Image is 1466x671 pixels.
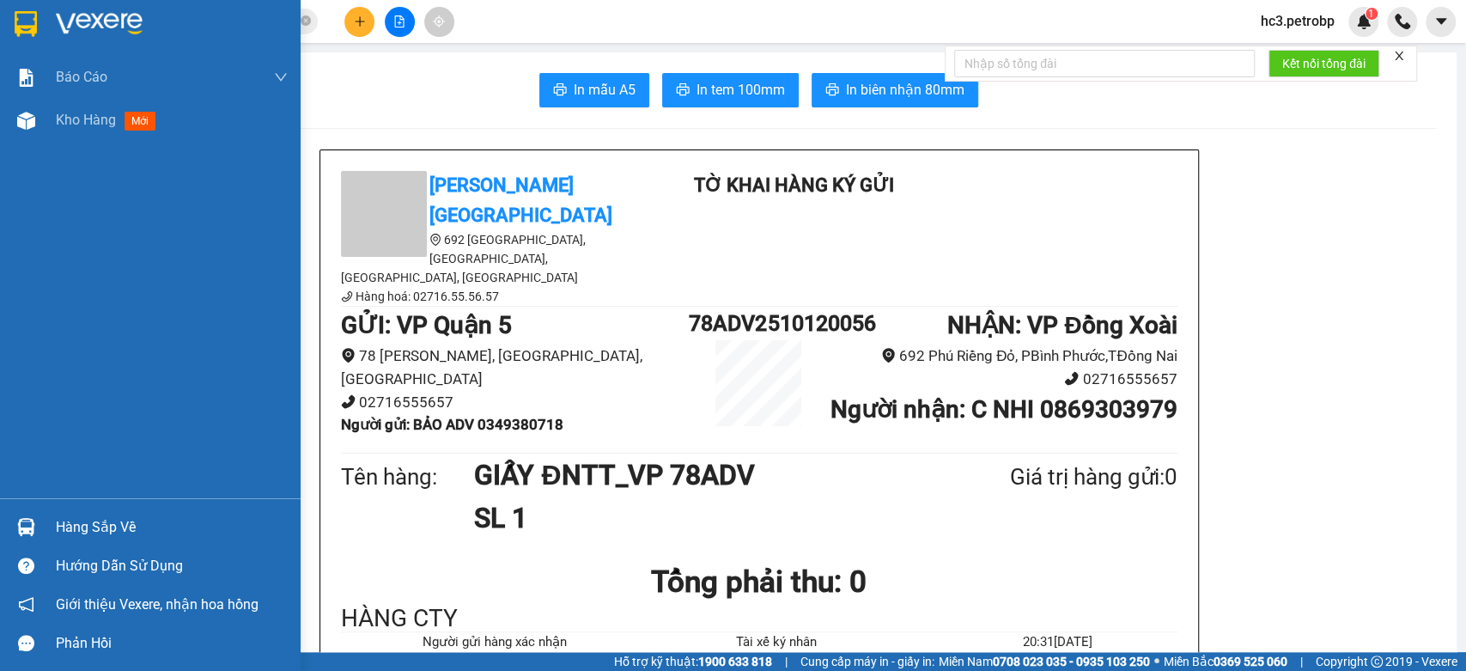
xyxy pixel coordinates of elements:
img: solution-icon [17,69,35,87]
h1: GIẤY ĐNTT_VP 78ADV [474,454,926,497]
div: Hướng dẫn sử dụng [56,553,288,579]
div: Tên hàng: GIẤY ĐNTT_VP 78ADV ( : 1 ) [15,113,251,156]
span: environment [429,234,441,246]
span: printer [825,82,839,99]
span: phone [1064,371,1079,386]
span: mới [125,112,155,131]
span: | [1300,652,1303,671]
button: caret-down [1426,7,1456,37]
li: 78 [PERSON_NAME], [GEOGRAPHIC_DATA], [GEOGRAPHIC_DATA] [341,345,690,390]
span: message [18,635,34,651]
span: environment [341,348,356,363]
span: Giới thiệu Vexere, nhận hoa hồng [56,594,259,615]
span: Gửi: [15,16,41,34]
img: warehouse-icon [17,518,35,536]
button: Kết nối tổng đài [1268,50,1379,77]
li: Người gửi hàng xác nhận [375,632,615,653]
div: HÀNG CTY [341,606,1177,632]
span: environment [881,348,896,363]
strong: 0708 023 035 - 0935 103 250 [993,655,1150,668]
span: Hỗ trợ kỹ thuật: [614,652,772,671]
span: Kết nối tổng đài [1282,54,1366,73]
span: copyright [1371,656,1383,668]
div: VP Quận 5 [15,15,122,56]
b: GỬI : VP Quận 5 [341,311,512,339]
h1: 78ADV2510120056 [689,307,828,340]
span: printer [553,82,567,99]
input: Nhập số tổng đài [954,50,1255,77]
span: plus [354,15,366,27]
span: caret-down [1433,14,1449,29]
span: 1 [1368,8,1374,20]
span: Miền Nam [939,652,1150,671]
b: Người gửi : BẢO ADV 0349380718 [341,416,563,433]
li: 02716555657 [341,391,690,414]
li: Hàng hoá: 02716.55.56.57 [341,287,650,306]
b: [PERSON_NAME][GEOGRAPHIC_DATA] [429,174,612,226]
div: Giá trị hàng gửi: 0 [926,460,1177,495]
button: printerIn biên nhận 80mm [812,73,978,107]
span: aim [433,15,445,27]
div: C NHI [134,56,251,76]
button: file-add [385,7,415,37]
div: Hàng sắp về [56,515,288,540]
div: Tên hàng: [341,460,475,495]
b: NHẬN : VP Đồng Xoài [947,311,1177,339]
strong: 1900 633 818 [698,655,772,668]
div: BẢO ADV [15,56,122,76]
span: down [274,70,288,84]
span: file-add [393,15,405,27]
span: phone [341,394,356,409]
span: Miền Bắc [1164,652,1287,671]
h1: Tổng phải thu: 0 [341,558,1177,606]
span: notification [18,596,34,613]
img: logo-vxr [15,11,37,37]
span: In biên nhận 80mm [846,79,964,101]
li: Tài xế ký nhân [656,632,896,653]
b: Người nhận : C NHI 0869303979 [830,395,1177,424]
span: close [1393,50,1405,62]
b: TỜ KHAI HÀNG KÝ GỬI [694,174,894,196]
span: In tem 100mm [697,79,785,101]
strong: 0369 525 060 [1214,655,1287,668]
span: close-circle [301,15,311,26]
span: hc3.petrobp [1247,10,1348,32]
span: | [785,652,788,671]
span: In mẫu A5 [574,79,636,101]
span: ⚪️ [1154,658,1159,665]
span: phone [341,290,353,302]
span: Cung cấp máy in - giấy in: [800,652,934,671]
span: Nhận: [134,16,175,34]
button: plus [344,7,374,37]
h1: SL 1 [474,497,926,540]
button: aim [424,7,454,37]
div: VP Đồng Xoài [134,15,251,56]
img: warehouse-icon [17,112,35,130]
li: 02716555657 [829,368,1177,391]
button: printerIn mẫu A5 [539,73,649,107]
img: phone-icon [1395,14,1410,29]
span: question-circle [18,558,34,574]
span: close-circle [301,14,311,30]
span: Báo cáo [56,66,107,88]
button: printerIn tem 100mm [662,73,799,107]
img: icon-new-feature [1356,14,1372,29]
sup: 1 [1366,8,1378,20]
div: Phản hồi [56,631,288,656]
li: 692 Phú Riềng Đỏ, PBình Phước,TĐồng Nai [829,345,1177,368]
li: 20:31[DATE] [937,632,1177,653]
span: printer [676,82,690,99]
span: Kho hàng [56,112,116,128]
li: 692 [GEOGRAPHIC_DATA], [GEOGRAPHIC_DATA], [GEOGRAPHIC_DATA], [GEOGRAPHIC_DATA] [341,230,650,287]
